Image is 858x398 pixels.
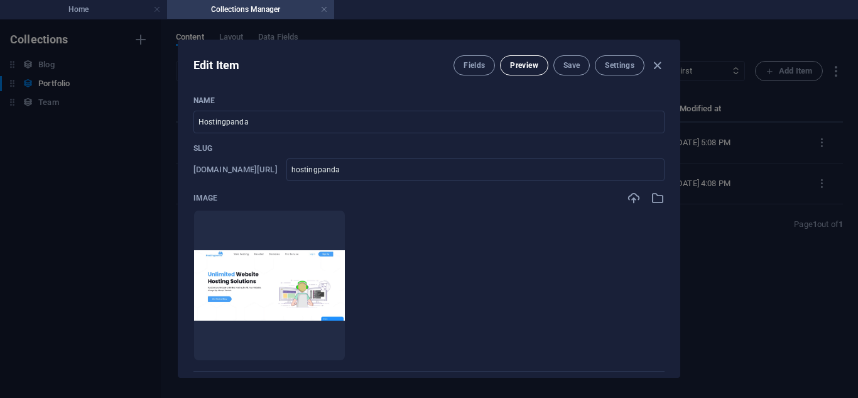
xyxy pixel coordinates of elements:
h4: Collections Manager [167,3,334,16]
h2: Edit Item [193,58,239,73]
h6: Slug is the URL under which this item can be found, so it must be unique. [193,162,278,177]
i: Select from file manager or stock photos [651,191,665,205]
img: Hostingpanda2025-09-03140430-Y0nyZtLY3GVBU6SUOHX4xg.jpg [194,250,345,320]
button: Fields [453,55,495,75]
p: Name [193,96,665,106]
span: Fields [464,60,485,70]
button: Preview [500,55,548,75]
li: Hostingpanda2025-09-03140430-Y0nyZtLY3GVBU6SUOHX4xg.jpg [193,210,345,361]
span: Preview [510,60,538,70]
span: Save [563,60,580,70]
p: Slug [193,143,665,153]
p: Image [193,193,218,203]
button: Save [553,55,590,75]
button: Settings [595,55,644,75]
span: Settings [605,60,634,70]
